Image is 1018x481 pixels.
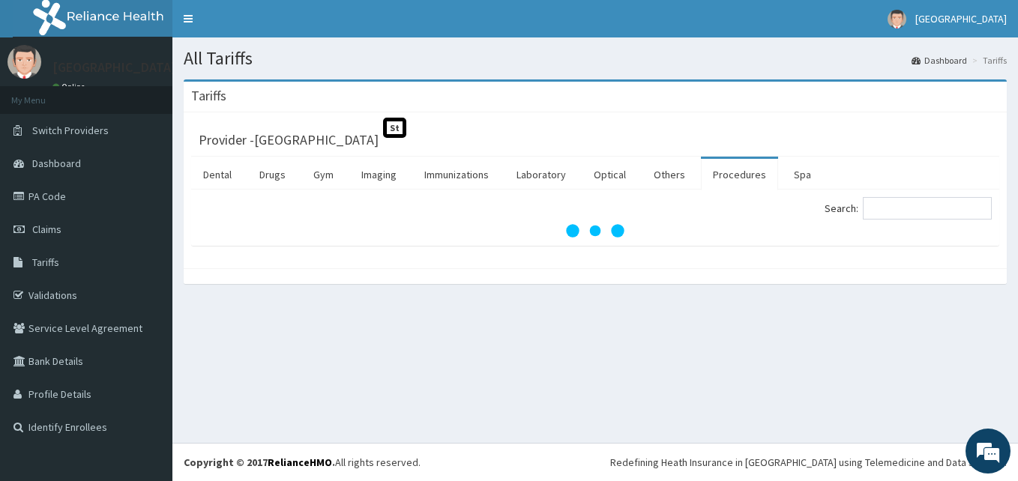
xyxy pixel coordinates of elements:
[349,159,409,190] a: Imaging
[383,118,406,138] span: St
[912,54,967,67] a: Dashboard
[32,255,59,269] span: Tariffs
[610,455,1007,470] div: Redefining Heath Insurance in [GEOGRAPHIC_DATA] using Telemedicine and Data Science!
[863,197,992,220] input: Search:
[32,223,61,236] span: Claims
[642,159,697,190] a: Others
[505,159,578,190] a: Laboratory
[7,45,41,79] img: User Image
[701,159,778,190] a: Procedures
[184,456,335,469] strong: Copyright © 2017 .
[565,201,625,261] svg: audio-loading
[52,82,88,92] a: Online
[268,456,332,469] a: RelianceHMO
[191,89,226,103] h3: Tariffs
[247,159,298,190] a: Drugs
[825,197,992,220] label: Search:
[412,159,501,190] a: Immunizations
[301,159,346,190] a: Gym
[199,133,379,147] h3: Provider - [GEOGRAPHIC_DATA]
[191,159,244,190] a: Dental
[184,49,1007,68] h1: All Tariffs
[888,10,906,28] img: User Image
[782,159,823,190] a: Spa
[52,61,176,74] p: [GEOGRAPHIC_DATA]
[32,124,109,137] span: Switch Providers
[582,159,638,190] a: Optical
[969,54,1007,67] li: Tariffs
[915,12,1007,25] span: [GEOGRAPHIC_DATA]
[172,443,1018,481] footer: All rights reserved.
[32,157,81,170] span: Dashboard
